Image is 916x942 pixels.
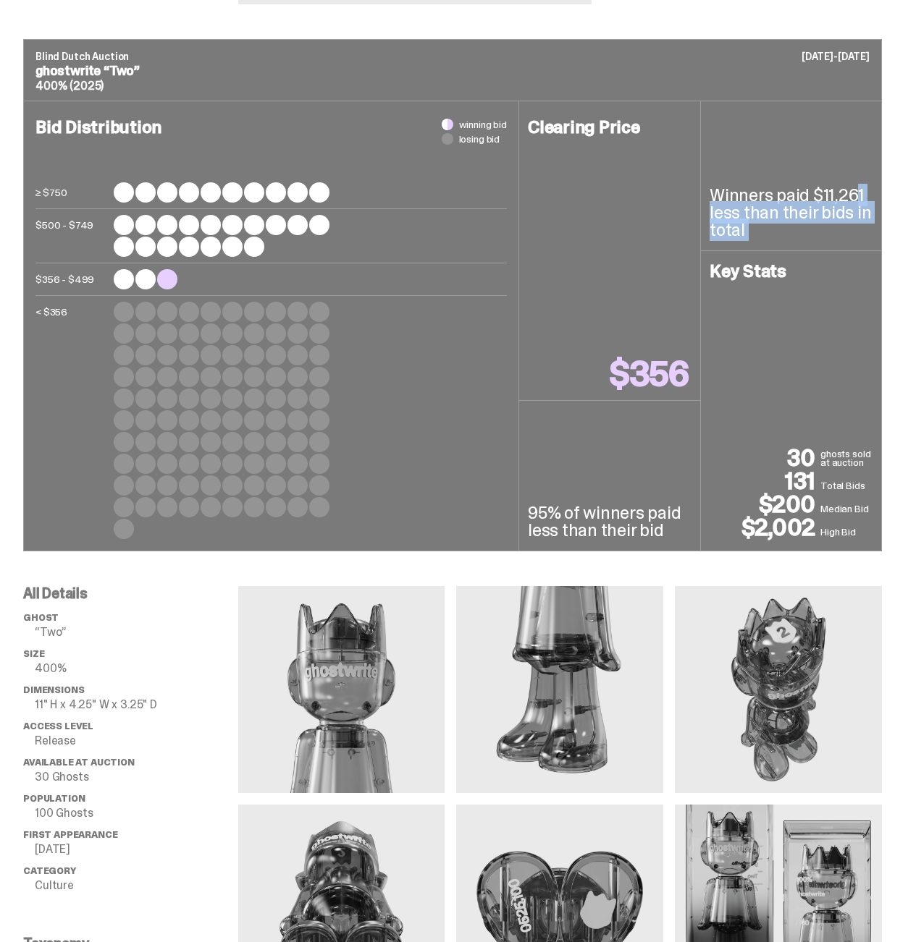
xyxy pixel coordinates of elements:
p: $200 [710,493,820,516]
p: 131 [710,470,820,493]
img: media gallery image [456,586,663,793]
p: ≥ $750 [35,182,108,203]
span: Access Level [23,720,93,732]
span: Size [23,648,44,660]
p: 11" H x 4.25" W x 3.25" D [35,699,238,710]
span: Category [23,865,76,877]
p: $2,002 [710,516,820,539]
p: < $356 [35,302,108,539]
h4: Key Stats [710,263,873,280]
h4: Clearing Price [528,119,692,136]
p: 30 Ghosts [35,771,238,783]
p: $500 - $749 [35,215,108,257]
p: Total Bids [820,478,873,493]
span: losing bid [459,134,500,144]
p: 95% of winners paid less than their bid [528,504,692,539]
span: 400% (2025) [35,78,104,93]
img: media gallery image [675,586,882,793]
span: Dimensions [23,684,84,696]
p: “Two” [35,627,238,638]
span: First Appearance [23,828,117,841]
p: [DATE] [35,844,238,855]
p: ghostwrite “Two” [35,64,870,77]
p: $356 - $499 [35,269,108,289]
span: Available at Auction [23,756,135,768]
p: Median Bid [820,501,873,516]
img: media gallery image [238,586,445,793]
p: ghosts sold at auction [820,449,873,470]
h4: Bid Distribution [35,119,507,182]
p: Blind Dutch Auction [35,51,870,61]
p: Release [35,735,238,747]
p: 30 [710,446,820,470]
span: winning bid [459,119,507,130]
p: Winners paid $11,261 less than their bids in total [710,187,873,239]
p: All Details [23,586,238,601]
p: Culture [35,880,238,891]
p: 400% [35,663,238,674]
span: ghost [23,611,59,624]
p: $356 [610,357,689,391]
p: High Bid [820,525,873,539]
span: Population [23,792,85,805]
p: [DATE]-[DATE] [802,51,870,61]
p: 100 Ghosts [35,807,238,819]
